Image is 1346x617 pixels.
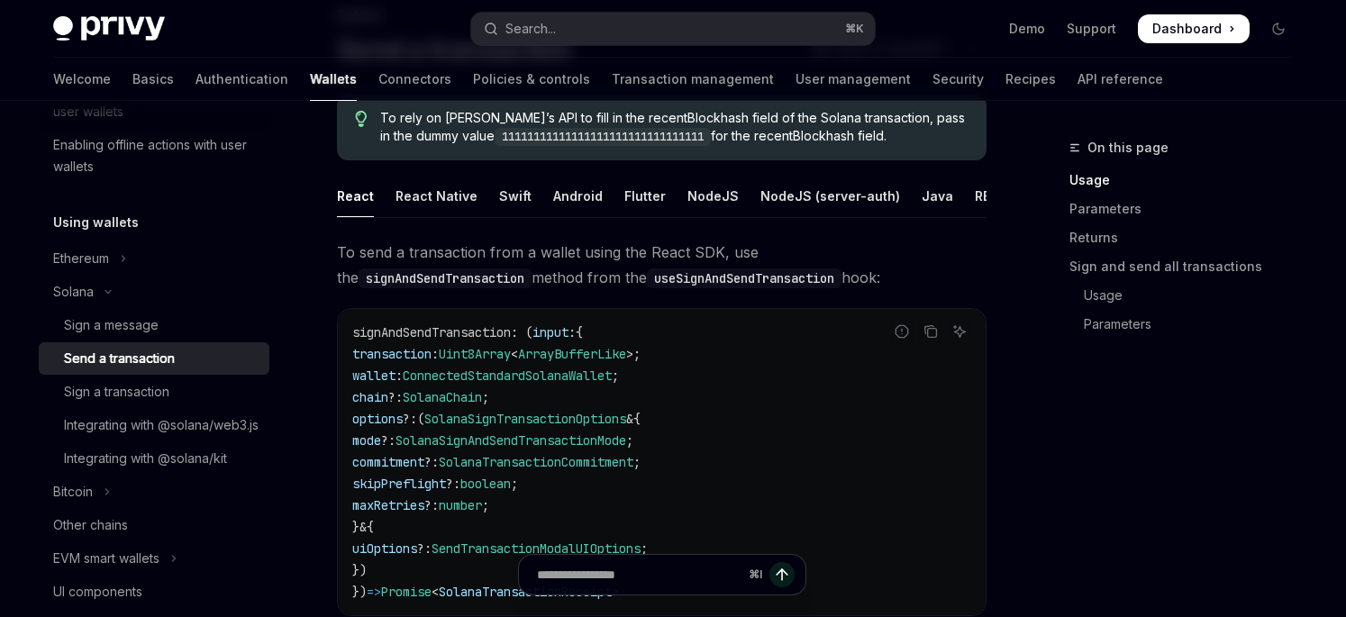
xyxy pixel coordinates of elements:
div: Sign a transaction [64,381,169,403]
a: Other chains [39,509,269,541]
div: Android [553,175,603,217]
div: EVM smart wallets [53,548,159,569]
span: maxRetries [352,497,424,513]
button: Toggle Ethereum section [39,242,269,275]
button: Toggle dark mode [1264,14,1293,43]
span: Dashboard [1152,20,1222,38]
a: Sign and send all transactions [1069,252,1307,281]
span: skipPreflight [352,476,446,492]
span: ; [612,367,619,384]
a: Transaction management [612,58,774,101]
img: dark logo [53,16,165,41]
a: Returns [1069,223,1307,252]
span: number [439,497,482,513]
span: On this page [1087,137,1169,159]
span: ?: [381,432,396,449]
span: ?: [424,497,439,513]
div: UI components [53,581,142,603]
div: Bitcoin [53,481,93,503]
code: useSignAndSendTransaction [647,268,841,288]
div: React [337,175,374,217]
svg: Tip [355,111,368,127]
a: Integrating with @solana/kit [39,442,269,475]
a: Sign a message [39,309,269,341]
span: To rely on [PERSON_NAME]’s API to fill in the recentBlockhash field of the Solana transaction, pa... [380,109,969,146]
button: Copy the contents from the code block [919,320,942,343]
span: SolanaChain [403,389,482,405]
div: React Native [396,175,477,217]
span: : [568,324,576,340]
span: To send a transaction from a wallet using the React SDK, use the method from the hook: [337,240,987,290]
span: } [352,519,359,535]
span: : [396,367,403,384]
span: ⌘ K [845,22,864,36]
div: NodeJS [687,175,739,217]
a: Sign a transaction [39,376,269,408]
span: ?: [446,476,460,492]
div: Flutter [624,175,666,217]
span: SolanaSignTransactionOptions [424,411,626,427]
button: Toggle EVM smart wallets section [39,542,269,575]
a: Parameters [1069,310,1307,339]
a: Send a transaction [39,342,269,375]
code: signAndSendTransaction [359,268,532,288]
span: ; [641,540,648,557]
span: { [633,411,641,427]
span: mode [352,432,381,449]
span: boolean [460,476,511,492]
span: ; [633,454,641,470]
span: ?: [424,454,439,470]
button: Send message [769,562,795,587]
span: ?: [403,411,417,427]
div: Integrating with @solana/web3.js [64,414,259,436]
h5: Using wallets [53,212,139,233]
div: REST API [975,175,1032,217]
div: NodeJS (server-auth) [760,175,900,217]
span: wallet [352,367,396,384]
a: Security [932,58,984,101]
span: ; [482,389,489,405]
code: 11111111111111111111111111111111 [495,128,711,146]
div: Send a transaction [64,348,175,369]
span: ( [417,411,424,427]
span: ConnectedStandardSolanaWallet [403,367,612,384]
span: options [352,411,403,427]
span: signAndSendTransaction [352,324,511,340]
a: Authentication [196,58,288,101]
button: Toggle Solana section [39,276,269,308]
a: Parameters [1069,195,1307,223]
div: Swift [499,175,532,217]
span: ?: [388,389,403,405]
a: Enabling offline actions with user wallets [39,129,269,183]
div: Search... [505,18,556,40]
span: ; [482,497,489,513]
span: { [576,324,583,340]
span: ArrayBufferLike [518,346,626,362]
a: User management [796,58,911,101]
span: ; [511,476,518,492]
a: Usage [1069,166,1307,195]
div: Sign a message [64,314,159,336]
a: Wallets [310,58,357,101]
a: Welcome [53,58,111,101]
div: Other chains [53,514,128,536]
a: Policies & controls [473,58,590,101]
span: Uint8Array [439,346,511,362]
span: : [432,346,439,362]
span: ; [626,432,633,449]
div: Solana [53,281,94,303]
button: Report incorrect code [890,320,914,343]
span: SolanaTransactionCommitment [439,454,633,470]
span: SendTransactionModalUIOptions [432,540,641,557]
a: Usage [1069,281,1307,310]
span: uiOptions [352,540,417,557]
a: Connectors [378,58,451,101]
a: Support [1067,20,1116,38]
a: Dashboard [1138,14,1250,43]
span: chain [352,389,388,405]
div: Java [922,175,953,217]
a: Integrating with @solana/web3.js [39,409,269,441]
a: Basics [132,58,174,101]
a: Recipes [1005,58,1056,101]
a: Demo [1009,20,1045,38]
